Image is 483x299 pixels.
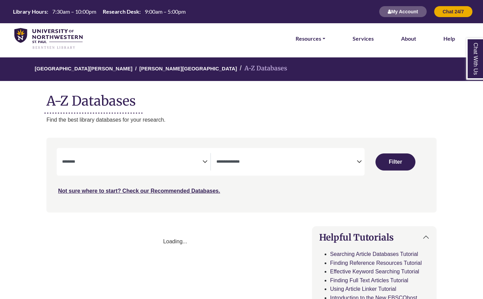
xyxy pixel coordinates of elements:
[145,8,186,15] span: 9:00am – 5:00pm
[330,260,422,266] a: Finding Reference Resources Tutorial
[330,251,418,257] a: Searching Article Databases Tutorial
[379,9,427,14] a: My Account
[46,138,437,212] nav: Search filters
[46,237,304,246] div: Loading...
[52,8,96,15] span: 7:30am – 10:00pm
[46,88,437,109] h1: A-Z Databases
[139,65,237,71] a: [PERSON_NAME][GEOGRAPHIC_DATA]
[330,269,419,274] a: Effective Keyword Searching Tutorial
[237,64,287,73] li: A-Z Databases
[10,8,188,16] a: Hours Today
[434,6,473,17] button: Chat 24/7
[46,115,437,124] p: Find the best library databases for your research.
[216,160,357,165] textarea: Filter
[14,28,83,50] img: library_home
[10,8,48,15] th: Library Hours:
[330,277,408,283] a: Finding Full Text Articles Tutorial
[434,9,473,14] a: Chat 24/7
[46,57,437,81] nav: breadcrumb
[62,160,202,165] textarea: Filter
[100,8,141,15] th: Research Desk:
[296,34,325,43] a: Resources
[330,286,396,292] a: Using Article Linker Tutorial
[353,34,374,43] a: Services
[375,153,415,171] button: Submit for Search Results
[443,34,455,43] a: Help
[401,34,416,43] a: About
[379,6,427,17] button: My Account
[312,227,436,248] button: Helpful Tutorials
[10,8,188,14] table: Hours Today
[58,188,220,194] a: Not sure where to start? Check our Recommended Databases.
[35,65,132,71] a: [GEOGRAPHIC_DATA][PERSON_NAME]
